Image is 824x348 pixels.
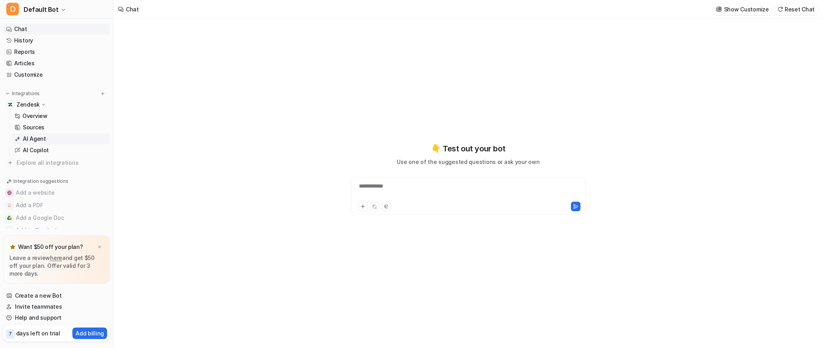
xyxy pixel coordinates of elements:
[7,190,12,195] img: Add a website
[24,4,59,15] span: Default Bot
[3,58,110,69] a: Articles
[3,69,110,80] a: Customize
[9,330,12,337] p: 7
[97,245,102,250] img: x
[3,24,110,35] a: Chat
[11,122,110,133] a: Sources
[7,228,12,233] img: Add to Zendesk
[3,46,110,57] a: Reports
[3,90,42,98] button: Integrations
[3,312,110,323] a: Help and support
[9,254,103,278] p: Leave a review and get $50 off your plan. Offer valid for 3 more days.
[714,4,772,15] button: Show Customize
[716,6,722,12] img: customize
[397,158,539,166] p: Use one of the suggested questions or ask your own
[16,329,60,337] p: days left on trial
[431,143,505,155] p: 👇 Test out your bot
[126,5,139,13] div: Chat
[23,135,46,143] p: AI Agent
[3,157,110,168] a: Explore all integrations
[76,329,104,337] p: Add billing
[100,91,105,96] img: menu_add.svg
[72,328,107,339] button: Add billing
[6,3,19,15] span: D
[50,254,62,261] a: here
[7,215,12,220] img: Add a Google Doc
[3,224,110,237] button: Add to ZendeskAdd to Zendesk
[13,178,68,185] p: Integration suggestions
[6,159,14,167] img: explore all integrations
[3,186,110,199] button: Add a websiteAdd a website
[11,133,110,144] a: AI Agent
[3,35,110,46] a: History
[5,91,10,96] img: expand menu
[17,101,40,109] p: Zendesk
[724,5,769,13] p: Show Customize
[3,212,110,224] button: Add a Google DocAdd a Google Doc
[8,102,13,107] img: Zendesk
[778,6,783,12] img: reset
[3,290,110,301] a: Create a new Bot
[18,243,83,251] p: Want $50 off your plan?
[12,90,40,97] p: Integrations
[3,301,110,312] a: Invite teammates
[11,110,110,122] a: Overview
[22,112,48,120] p: Overview
[7,203,12,208] img: Add a PDF
[23,146,49,154] p: AI Copilot
[11,145,110,156] a: AI Copilot
[9,244,16,250] img: star
[23,123,44,131] p: Sources
[3,199,110,212] button: Add a PDFAdd a PDF
[17,157,107,169] span: Explore all integrations
[775,4,818,15] button: Reset Chat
